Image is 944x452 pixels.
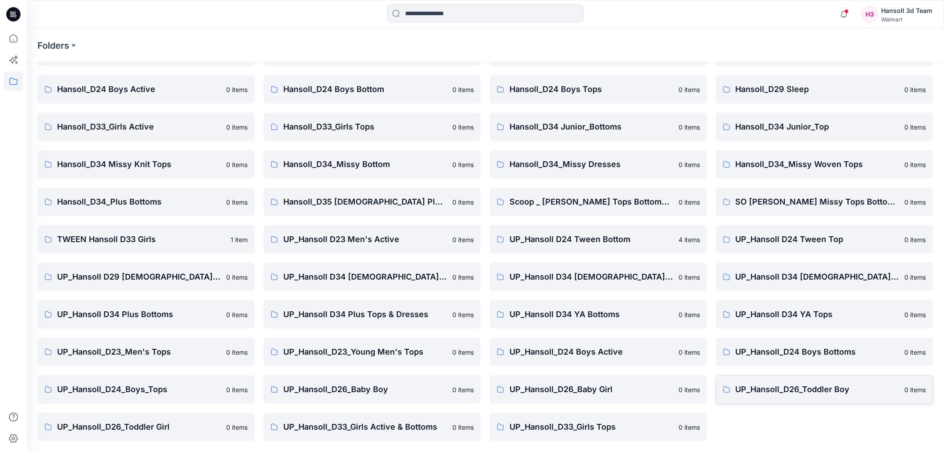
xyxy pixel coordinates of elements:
[509,271,673,283] p: UP_Hansoll D34 [DEMOGRAPHIC_DATA] Dresses
[57,421,221,433] p: UP_Hansoll_D26_Toddler Girl
[679,160,700,169] p: 0 items
[452,235,474,244] p: 0 items
[37,375,255,404] a: UP_Hansoll_D24_Boys_Tops0 items
[57,158,221,171] p: Hansoll_D34 Missy Knit Tops
[509,158,673,171] p: Hansoll_D34_Missy Dresses
[283,271,447,283] p: UP_Hansoll D34 [DEMOGRAPHIC_DATA] Bottoms
[736,158,899,171] p: Hansoll_D34_Missy Woven Tops
[716,150,933,179] a: Hansoll_D34_Missy Woven Tops0 items
[905,160,926,169] p: 0 items
[226,347,248,357] p: 0 items
[679,235,700,244] p: 4 items
[57,271,221,283] p: UP_Hansoll D29 [DEMOGRAPHIC_DATA] Sleep
[716,375,933,404] a: UP_Hansoll_D26_Toddler Boy0 items
[264,338,481,366] a: UP_Hansoll_D23_Young Men's Tops0 items
[736,308,899,321] p: UP_Hansoll D34 YA Tops
[37,113,255,141] a: Hansoll_D33_Girls Active0 items
[679,310,700,319] p: 0 items
[882,16,933,23] div: Walmart
[264,413,481,441] a: UP_Hansoll_D33_Girls Active & Bottoms0 items
[490,225,707,254] a: UP_Hansoll D24 Tween Bottom4 items
[452,197,474,207] p: 0 items
[264,375,481,404] a: UP_Hansoll_D26_Baby Boy0 items
[490,75,707,104] a: Hansoll_D24 Boys Tops0 items
[226,310,248,319] p: 0 items
[490,150,707,179] a: Hansoll_D34_Missy Dresses0 items
[736,83,899,96] p: Hansoll_D29 Sleep
[509,421,673,433] p: UP_Hansoll_D33_Girls Tops
[452,122,474,132] p: 0 items
[37,225,255,254] a: TWEEN Hansoll D33 Girls1 item
[905,122,926,132] p: 0 items
[862,6,878,22] div: H3
[226,122,248,132] p: 0 items
[452,272,474,282] p: 0 items
[283,121,447,133] p: Hansoll_D33_Girls Tops
[882,5,933,16] div: Hansoll 3d Team
[490,300,707,329] a: UP_Hansoll D34 YA Bottoms0 items
[283,196,447,208] p: Hansoll_D35 [DEMOGRAPHIC_DATA] Plus Top & Dresses
[226,160,248,169] p: 0 items
[716,75,933,104] a: Hansoll_D29 Sleep0 items
[679,385,700,394] p: 0 items
[283,158,447,171] p: Hansoll_D34_Missy Bottom
[509,383,673,396] p: UP_Hansoll_D26_Baby Girl
[283,421,447,433] p: UP_Hansoll_D33_Girls Active & Bottoms
[283,346,447,358] p: UP_Hansoll_D23_Young Men's Tops
[509,121,673,133] p: Hansoll_D34 Junior_Bottoms
[264,113,481,141] a: Hansoll_D33_Girls Tops0 items
[716,113,933,141] a: Hansoll_D34 Junior_Top0 items
[905,347,926,357] p: 0 items
[226,272,248,282] p: 0 items
[716,188,933,216] a: SO [PERSON_NAME] Missy Tops Bottoms Dresses0 items
[679,347,700,357] p: 0 items
[57,308,221,321] p: UP_Hansoll D34 Plus Bottoms
[716,225,933,254] a: UP_Hansoll D24 Tween Top0 items
[57,196,221,208] p: Hansoll_D34_Plus Bottoms
[509,308,673,321] p: UP_Hansoll D34 YA Bottoms
[283,383,447,396] p: UP_Hansoll_D26_Baby Boy
[37,150,255,179] a: Hansoll_D34 Missy Knit Tops0 items
[490,413,707,441] a: UP_Hansoll_D33_Girls Tops0 items
[57,83,221,96] p: Hansoll_D24 Boys Active
[37,39,69,52] p: Folders
[716,338,933,366] a: UP_Hansoll_D24 Boys Bottoms0 items
[736,121,899,133] p: Hansoll_D34 Junior_Top
[736,271,899,283] p: UP_Hansoll D34 [DEMOGRAPHIC_DATA] Knit Tops
[283,83,447,96] p: Hansoll_D24 Boys Bottom
[264,263,481,291] a: UP_Hansoll D34 [DEMOGRAPHIC_DATA] Bottoms0 items
[37,188,255,216] a: Hansoll_D34_Plus Bottoms0 items
[37,75,255,104] a: Hansoll_D24 Boys Active0 items
[264,300,481,329] a: UP_Hansoll D34 Plus Tops & Dresses0 items
[905,235,926,244] p: 0 items
[905,85,926,94] p: 0 items
[490,113,707,141] a: Hansoll_D34 Junior_Bottoms0 items
[226,197,248,207] p: 0 items
[37,413,255,441] a: UP_Hansoll_D26_Toddler Girl0 items
[716,263,933,291] a: UP_Hansoll D34 [DEMOGRAPHIC_DATA] Knit Tops0 items
[452,310,474,319] p: 0 items
[452,347,474,357] p: 0 items
[509,233,673,246] p: UP_Hansoll D24 Tween Bottom
[57,121,221,133] p: Hansoll_D33_Girls Active
[57,383,221,396] p: UP_Hansoll_D24_Boys_Tops
[736,383,899,396] p: UP_Hansoll_D26_Toddler Boy
[490,188,707,216] a: Scoop _ [PERSON_NAME] Tops Bottoms Dresses0 items
[37,263,255,291] a: UP_Hansoll D29 [DEMOGRAPHIC_DATA] Sleep0 items
[37,338,255,366] a: UP_Hansoll_D23_Men's Tops0 items
[264,225,481,254] a: UP_Hansoll D23 Men's Active0 items
[679,197,700,207] p: 0 items
[452,85,474,94] p: 0 items
[264,75,481,104] a: Hansoll_D24 Boys Bottom0 items
[264,188,481,216] a: Hansoll_D35 [DEMOGRAPHIC_DATA] Plus Top & Dresses0 items
[452,423,474,432] p: 0 items
[679,272,700,282] p: 0 items
[736,346,899,358] p: UP_Hansoll_D24 Boys Bottoms
[37,300,255,329] a: UP_Hansoll D34 Plus Bottoms0 items
[905,272,926,282] p: 0 items
[226,423,248,432] p: 0 items
[490,263,707,291] a: UP_Hansoll D34 [DEMOGRAPHIC_DATA] Dresses0 items
[905,310,926,319] p: 0 items
[679,423,700,432] p: 0 items
[283,233,447,246] p: UP_Hansoll D23 Men's Active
